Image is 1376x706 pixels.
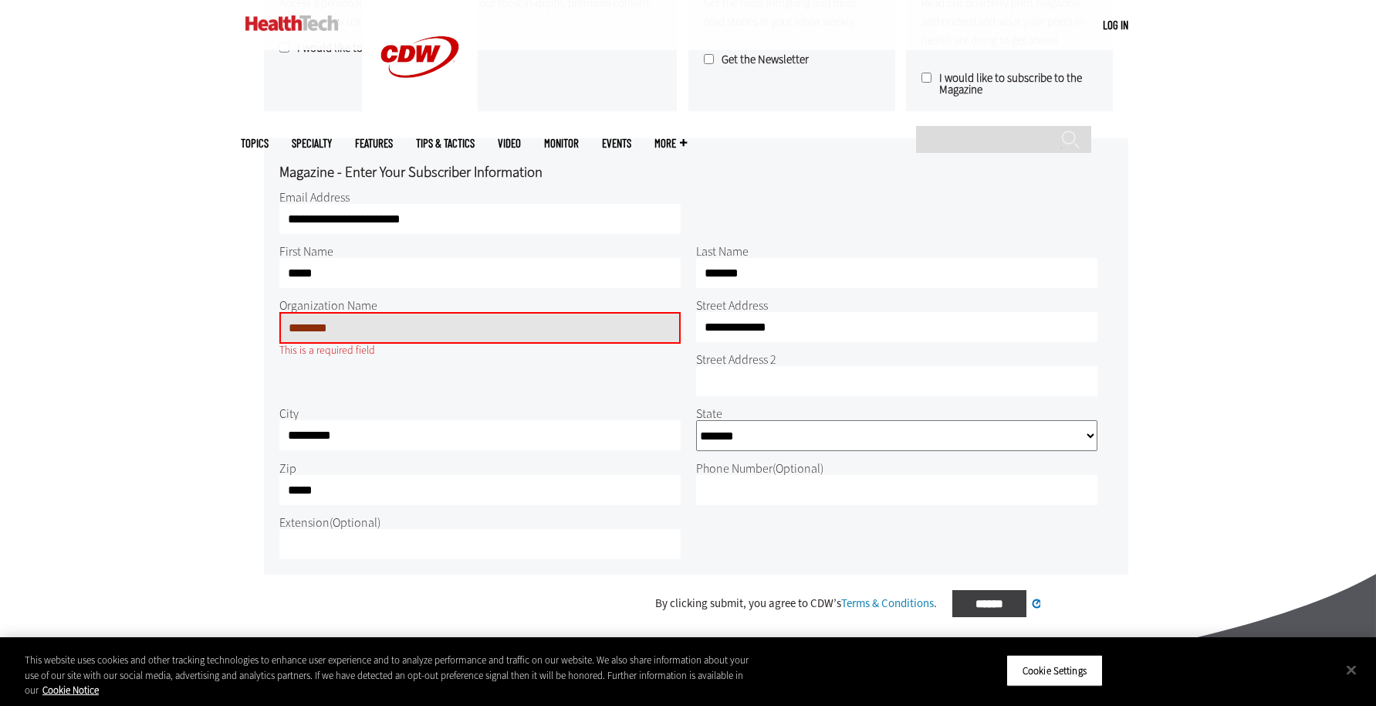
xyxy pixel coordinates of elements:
[42,684,99,697] a: More information about your privacy
[1103,18,1128,32] a: Log in
[696,243,749,260] label: Last Name
[696,297,768,314] label: Street Address
[602,137,631,149] a: Events
[841,596,934,611] a: Terms & Conditions
[279,343,375,358] span: This is a required field
[362,102,478,118] a: CDW
[279,243,333,260] label: First Name
[330,514,380,531] span: (Optional)
[1103,17,1128,33] div: User menu
[696,406,722,422] label: State
[355,137,393,149] a: Features
[655,598,937,609] div: By clicking submit, you agree to CDW’s .
[279,460,296,477] label: Zip
[544,137,579,149] a: MonITor
[1040,595,1109,613] div: Processing...
[1006,654,1103,687] button: Cookie Settings
[279,514,380,531] label: Extension
[416,137,475,149] a: Tips & Tactics
[696,460,823,477] label: Phone Number
[279,165,543,180] h3: Magazine - Enter Your Subscriber Information
[279,297,377,314] label: Organization Name
[279,406,299,422] label: City
[245,15,339,31] img: Home
[1334,653,1368,687] button: Close
[654,137,687,149] span: More
[696,351,776,368] label: Street Address 2
[773,460,823,477] span: (Optional)
[25,653,757,698] div: This website uses cookies and other tracking technologies to enhance user experience and to analy...
[241,137,269,149] span: Topics
[498,137,521,149] a: Video
[279,189,350,205] label: Email Address
[292,137,332,149] span: Specialty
